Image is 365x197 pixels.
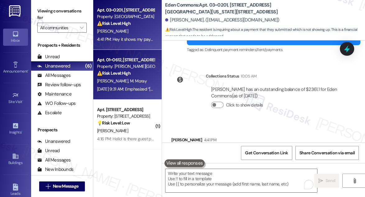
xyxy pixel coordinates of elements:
div: 4:16 PM: Hello! Is there guest parking available to rent? I know there’s a guest suite available. [97,136,261,142]
a: Insights • [3,120,28,137]
div: 10:05 AM [239,73,256,79]
span: Share Conversation via email [299,150,355,156]
img: ResiDesk Logo [9,5,22,17]
div: [PERSON_NAME] has an outstanding balance of $2361.1 for Eden Commons (as of [DATE]) [211,86,340,100]
div: All Messages [37,157,71,163]
span: • [28,68,29,73]
i:  [46,184,50,189]
div: Escalate [37,110,62,116]
div: WO Follow-ups [37,100,76,107]
div: Apt. 01~1908, [STREET_ADDRESS][PERSON_NAME] [97,152,155,159]
div: 4:41 PM: Hey it shows my payment was submitted on the 7 th what's going on with my payment [97,36,270,42]
strong: ⚠️ Risk Level: High [97,70,131,76]
div: Unread [37,54,60,60]
button: Share Conversation via email [295,146,359,160]
div: Prospects [31,127,93,133]
button: Send [314,174,339,188]
button: New Message [39,181,85,191]
div: Review follow-ups [37,82,81,88]
i:  [80,25,83,30]
strong: ⚠️ Risk Level: High [97,21,131,26]
span: Delinquent payment reminders , [205,47,256,52]
span: M. Moray [130,78,147,84]
span: [PERSON_NAME] [97,78,130,84]
span: Get Conversation Link [245,150,288,156]
div: Property: [STREET_ADDRESS] [97,113,155,120]
span: Send [326,177,335,184]
div: 4:41 PM [202,137,216,143]
span: • [21,129,22,134]
div: Collections Status [206,73,239,79]
span: New Message [53,183,78,190]
div: [PERSON_NAME] [171,137,345,145]
div: Unanswered [37,138,70,145]
input: All communities [40,23,77,33]
div: Unanswered [37,63,70,69]
span: Rent/payments [256,47,283,52]
a: Site Visit • [3,90,28,107]
div: New Inbounds [37,166,73,173]
a: Buildings [3,151,28,168]
div: Apt. [STREET_ADDRESS] [97,106,155,113]
i:  [318,178,323,183]
div: Tagged as: [187,45,360,54]
span: • [22,99,23,103]
span: [PERSON_NAME] [97,28,128,34]
div: (6) [84,61,93,71]
div: All Messages [37,72,71,79]
div: Maintenance [37,91,72,97]
div: Unread [37,148,60,154]
strong: 💡 Risk Level: Low [97,120,130,126]
b: Eden Commons: Apt. 03~0201, [STREET_ADDRESS][GEOGRAPHIC_DATA][US_STATE][STREET_ADDRESS] [165,2,289,15]
div: [PERSON_NAME]. ([EMAIL_ADDRESS][DOMAIN_NAME]) [165,17,280,23]
span: [PERSON_NAME] [97,128,128,134]
div: [DATE] 9:31 AM: Emphasized “[PERSON_NAME] ([PERSON_NAME][GEOGRAPHIC_DATA]): Hi [PERSON_NAME], I u... [97,86,326,92]
div: Prospects + Residents [31,42,93,49]
a: Inbox [3,29,28,45]
div: Property: [GEOGRAPHIC_DATA] [97,13,155,20]
button: Get Conversation Link [241,146,292,160]
div: Property: [PERSON_NAME][GEOGRAPHIC_DATA] [97,63,155,70]
div: Apt. 01~0612, [STREET_ADDRESS][PERSON_NAME] [97,57,155,63]
textarea: To enrich screen reader interactions, please activate Accessibility in Grammarly extension settings [165,169,317,192]
div: Apt. 03~0201, [STREET_ADDRESS][GEOGRAPHIC_DATA][US_STATE][STREET_ADDRESS] [97,7,155,13]
label: Click to show details [226,102,263,108]
i:  [352,178,357,183]
span: : The resident is inquiring about a payment that they submitted which is not showing up. This is ... [165,26,365,40]
strong: ⚠️ Risk Level: High [165,27,192,32]
label: Viewing conversations for [37,6,87,23]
